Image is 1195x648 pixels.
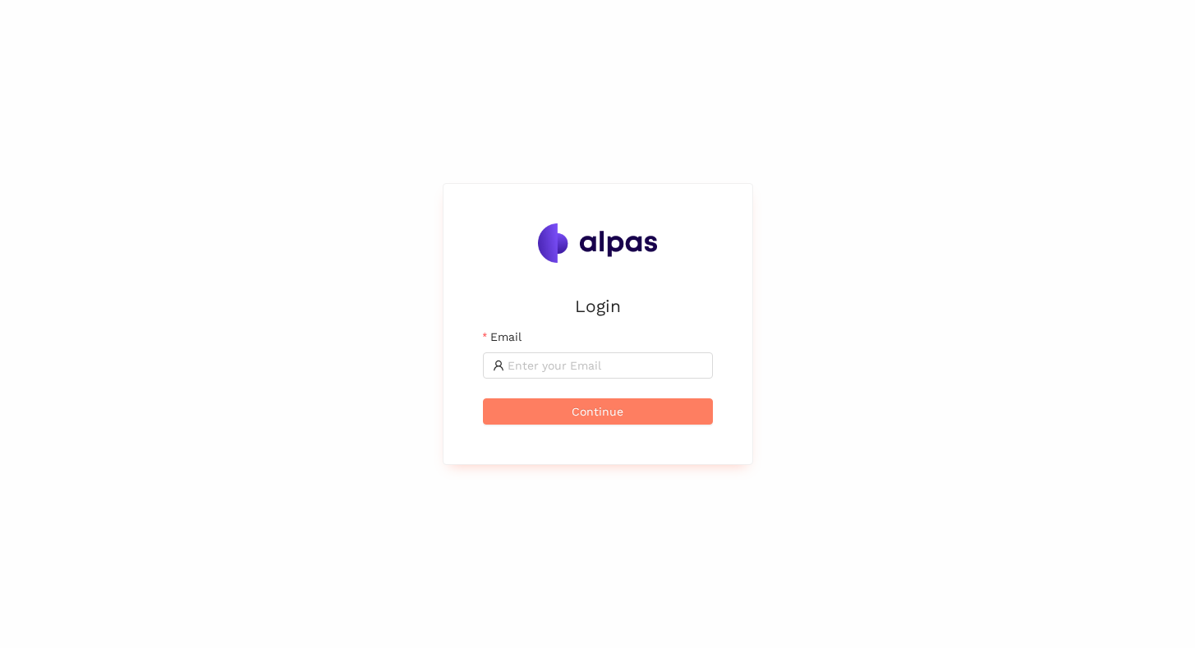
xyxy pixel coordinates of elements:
label: Email [483,328,522,346]
button: Continue [483,398,713,425]
input: Email [508,356,703,375]
span: Continue [572,402,623,421]
h2: Login [483,292,713,319]
span: user [493,360,504,371]
img: Alpas.ai Logo [538,223,658,263]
